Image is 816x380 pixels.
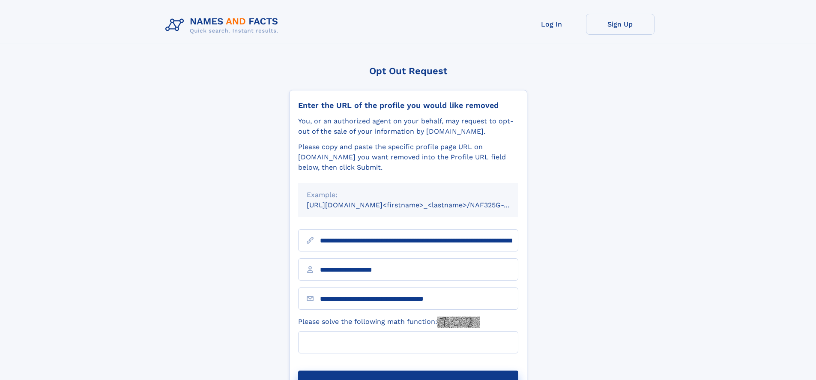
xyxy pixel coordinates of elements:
[298,101,518,110] div: Enter the URL of the profile you would like removed
[298,142,518,173] div: Please copy and paste the specific profile page URL on [DOMAIN_NAME] you want removed into the Pr...
[307,190,510,200] div: Example:
[517,14,586,35] a: Log In
[298,116,518,137] div: You, or an authorized agent on your behalf, may request to opt-out of the sale of your informatio...
[298,317,480,328] label: Please solve the following math function:
[586,14,655,35] a: Sign Up
[289,66,527,76] div: Opt Out Request
[307,201,535,209] small: [URL][DOMAIN_NAME]<firstname>_<lastname>/NAF325G-xxxxxxxx
[162,14,285,37] img: Logo Names and Facts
